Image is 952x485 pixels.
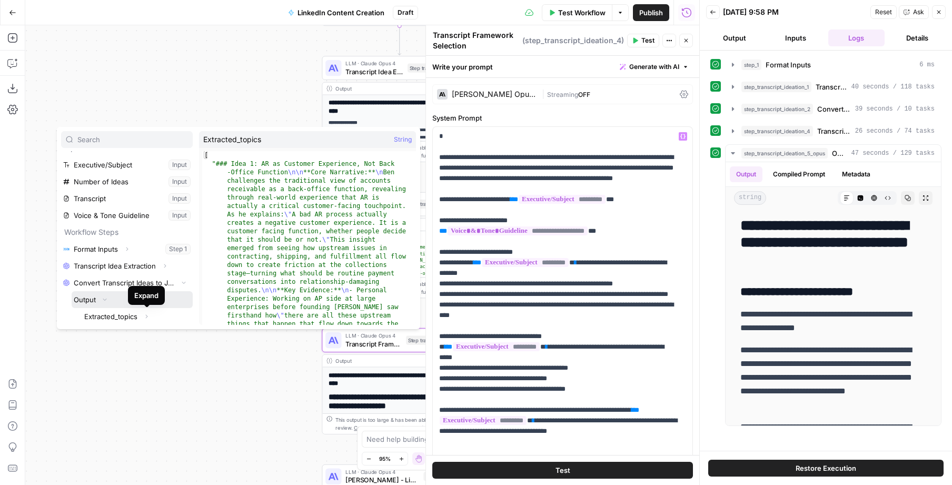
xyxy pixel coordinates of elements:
span: 47 seconds / 129 tasks [851,149,935,158]
button: Metadata [836,166,877,182]
span: Restore Execution [796,463,856,473]
textarea: Transcript Framework Selection [433,30,520,51]
span: Transcript Framework Selection [817,126,851,136]
span: step_1 [741,60,761,70]
label: System Prompt [432,113,693,123]
span: LLM · Claude Opus 4 [345,60,403,67]
span: 95% [379,454,391,463]
button: Test [627,34,659,47]
span: Convert Transcript Ideas to JSON [817,104,851,114]
button: Restore Execution [708,460,944,477]
button: Select variable Transcript [61,190,193,207]
span: step_transcript_ideation_4 [741,126,813,136]
span: step_transcript_ideation_1 [741,82,811,92]
span: String [394,134,412,145]
button: Output [730,166,762,182]
button: 26 seconds / 74 tasks [726,123,941,140]
span: Publish [639,7,663,18]
span: string [734,191,766,205]
button: 39 seconds / 10 tasks [726,101,941,117]
button: 6 ms [726,56,941,73]
span: 26 seconds / 74 tasks [855,126,935,136]
span: | [542,88,547,99]
button: Logs [828,29,885,46]
span: ( step_transcript_ideation_4 ) [522,35,624,46]
button: Ask [899,5,929,19]
span: OFF [578,91,590,98]
button: Select variable Extracted_topics [82,308,193,325]
input: Search [77,134,188,145]
span: LLM · Claude Opus 4 [345,332,402,340]
button: Compiled Prompt [767,166,831,182]
button: Select variable Voice & Tone Guideline [61,207,193,224]
span: step_transcript_ideation_2 [741,104,813,114]
button: Select variable Number of Ideas [61,173,193,190]
span: Test [641,36,654,45]
button: Inputs [767,29,824,46]
button: Select variable Executive/Subject [61,156,193,173]
button: Select variable Convert Transcript Ideas to JSON [61,274,193,291]
div: LLM · Claude Opus 4Transcript Idea ExtractionStep transcript_ideation_1Output**** **** **** **** ... [322,56,477,162]
span: Generate with AI [629,62,679,72]
div: Step transcript_ideation_1 [408,64,473,73]
button: Details [889,29,946,46]
span: Format Inputs [766,60,811,70]
span: step_transcript_ideation_5_opus [741,148,828,159]
span: Test Workflow [558,7,606,18]
button: LinkedIn Content Creation [282,4,391,21]
button: Publish [633,4,669,21]
span: 6 ms [919,60,935,70]
span: Streaming [547,91,578,98]
div: Step transcript_ideation_4 [406,336,472,345]
button: Output [706,29,763,46]
div: Output [335,84,462,92]
p: Workflow Steps [61,224,193,241]
span: Transcript Idea Extraction [816,82,847,92]
span: [PERSON_NAME] - LinkedIn Post Drafting [345,475,420,485]
span: Extracted_topics [203,134,261,145]
button: Test Workflow [542,4,612,21]
button: Select variable Transcript Idea Extraction [61,258,193,274]
span: LinkedIn Content Creation [297,7,384,18]
div: LLM · Claude Opus 4Transcript Framework SelectionStep transcript_ideation_4Output**** **** **** *... [322,328,477,434]
span: Draft [398,8,413,17]
button: Test [432,462,693,479]
div: Output [335,357,462,365]
button: Reset [870,5,897,19]
div: [PERSON_NAME] Opus 4 [452,91,538,98]
button: Select variable Output [72,291,193,308]
span: 40 seconds / 118 tasks [851,82,935,92]
div: Write your prompt [426,56,699,77]
span: Reset [875,7,892,17]
button: 47 seconds / 129 tasks [726,145,941,162]
span: Copy the output [354,425,392,431]
span: Opus - Post Drafting [832,148,847,159]
span: Ask [913,7,924,17]
span: Transcript Idea Extraction [345,66,403,76]
div: 47 seconds / 129 tasks [726,162,941,425]
button: Select variable Format Inputs [61,241,193,258]
button: 40 seconds / 118 tasks [726,78,941,95]
span: Transcript Framework Selection [345,339,402,349]
button: Generate with AI [616,60,693,74]
span: 39 seconds / 10 tasks [855,104,935,114]
span: Test [556,465,570,476]
div: Expand [134,290,158,301]
g: Edge from step_1 to step_transcript_ideation_1 [398,26,401,55]
div: This output is too large & has been abbreviated for review. to view the full content. [335,416,472,432]
span: LLM · Claude Opus 4 [345,468,420,476]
